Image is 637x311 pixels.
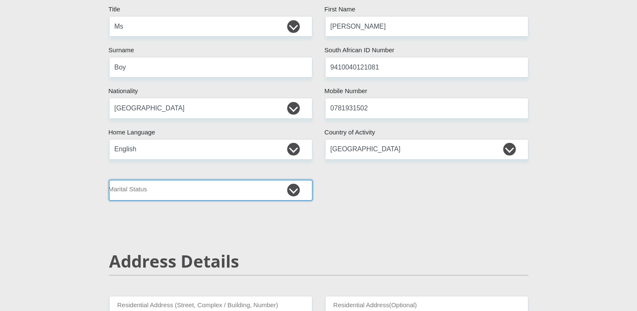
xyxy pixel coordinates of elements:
h2: Address Details [109,251,528,271]
input: Surname [109,57,312,78]
input: Contact Number [325,98,528,118]
input: First Name [325,16,528,37]
input: ID Number [325,57,528,78]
